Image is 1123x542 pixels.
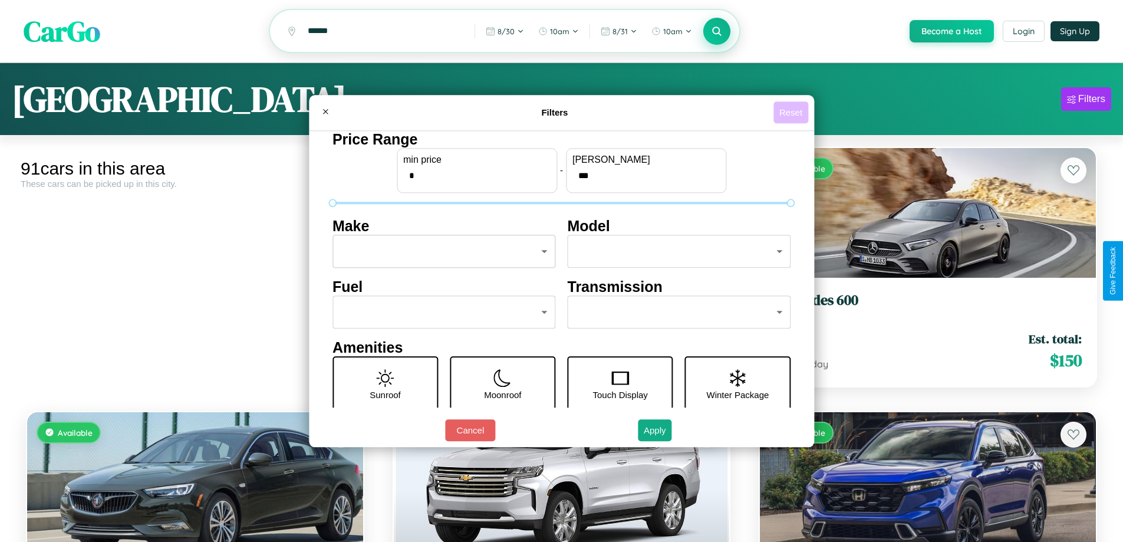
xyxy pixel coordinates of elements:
[646,22,698,41] button: 10am
[58,428,93,438] span: Available
[12,75,347,123] h1: [GEOGRAPHIC_DATA]
[638,419,672,441] button: Apply
[332,339,791,356] h4: Amenities
[21,179,370,189] div: These cars can be picked up in this city.
[336,107,773,117] h4: Filters
[1078,93,1105,105] div: Filters
[332,218,556,235] h4: Make
[445,419,495,441] button: Cancel
[774,292,1082,321] a: Mercedes 6002024
[1029,330,1082,347] span: Est. total:
[24,12,100,51] span: CarGo
[568,218,791,235] h4: Model
[592,387,647,403] p: Touch Display
[1050,349,1082,372] span: $ 150
[572,155,720,165] label: [PERSON_NAME]
[803,358,828,370] span: / day
[1061,87,1111,111] button: Filters
[21,159,370,179] div: 91 cars in this area
[332,278,556,295] h4: Fuel
[774,292,1082,309] h3: Mercedes 600
[560,162,563,178] p: -
[370,387,401,403] p: Sunroof
[612,27,628,36] span: 8 / 31
[1003,21,1045,42] button: Login
[910,20,994,42] button: Become a Host
[480,22,530,41] button: 8/30
[595,22,643,41] button: 8/31
[332,131,791,148] h4: Price Range
[484,387,521,403] p: Moonroof
[568,278,791,295] h4: Transmission
[1050,21,1099,41] button: Sign Up
[663,27,683,36] span: 10am
[773,101,808,123] button: Reset
[550,27,569,36] span: 10am
[498,27,515,36] span: 8 / 30
[403,155,551,165] label: min price
[1109,247,1117,295] div: Give Feedback
[532,22,585,41] button: 10am
[707,387,769,403] p: Winter Package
